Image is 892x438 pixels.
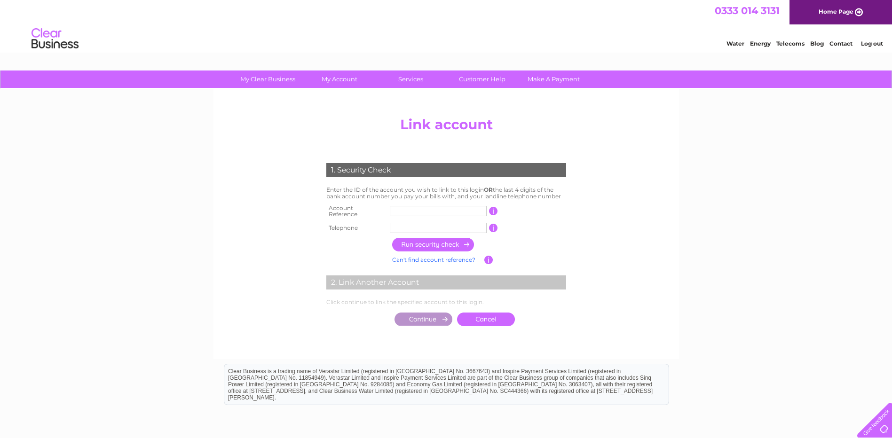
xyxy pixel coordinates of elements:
[861,40,883,47] a: Log out
[224,5,669,46] div: Clear Business is a trading name of Verastar Limited (registered in [GEOGRAPHIC_DATA] No. 3667643...
[324,202,388,221] th: Account Reference
[515,70,592,88] a: Make A Payment
[324,184,568,202] td: Enter the ID of the account you wish to link to this login the last 4 digits of the bank account ...
[726,40,744,47] a: Water
[776,40,805,47] a: Telecoms
[392,256,475,263] a: Can't find account reference?
[489,207,498,215] input: Information
[484,256,493,264] input: Information
[395,313,452,326] input: Submit
[443,70,521,88] a: Customer Help
[372,70,450,88] a: Services
[829,40,853,47] a: Contact
[489,224,498,232] input: Information
[229,70,307,88] a: My Clear Business
[326,275,566,289] div: 2. Link Another Account
[484,186,493,193] b: OR
[810,40,824,47] a: Blog
[31,24,79,53] img: logo.png
[750,40,771,47] a: Energy
[324,220,388,235] th: Telephone
[326,163,566,177] div: 1. Security Check
[457,313,515,326] a: Cancel
[324,297,568,308] td: Click continue to link the specified account to this login.
[300,70,378,88] a: My Account
[715,5,780,16] a: 0333 014 3131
